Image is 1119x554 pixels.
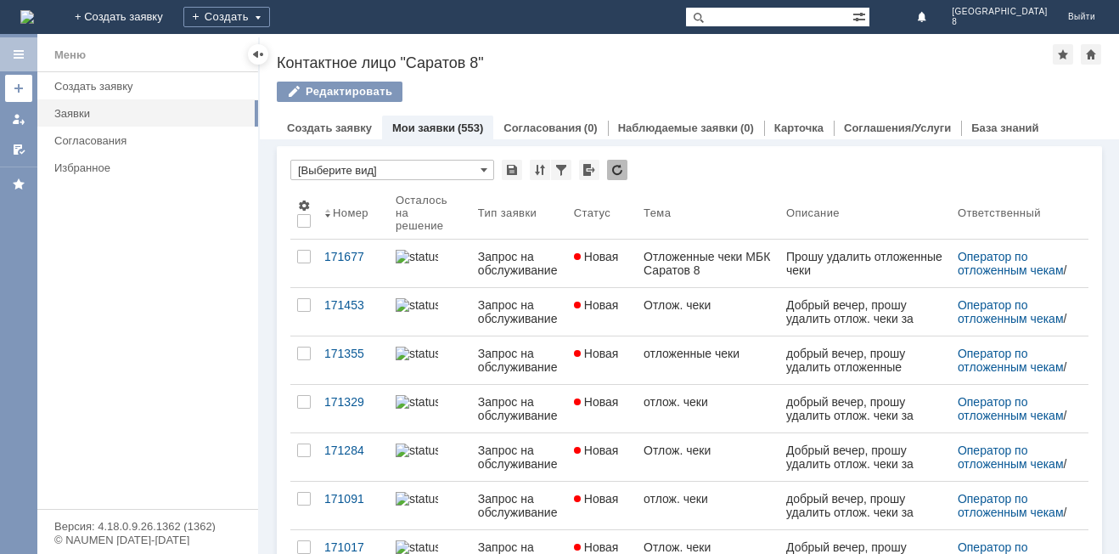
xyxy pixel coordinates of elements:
[958,444,1068,471] div: /
[584,122,598,134] div: (0)
[574,250,619,263] span: Новая
[607,160,627,180] div: Обновлять список
[54,521,241,532] div: Версия: 4.18.0.9.26.1362 (1362)
[478,395,560,422] div: Запрос на обслуживание
[574,540,619,554] span: Новая
[958,492,1068,519] div: /
[530,160,550,180] div: Сортировка...
[54,80,248,93] div: Создать заявку
[5,105,32,133] a: Мои заявки
[471,288,567,336] a: Запрос на обслуживание
[318,482,389,529] a: 171091
[324,395,382,409] div: 171329
[333,206,368,219] div: Номер
[471,433,567,481] a: Запрос на обслуживание
[389,240,471,287] a: statusbar-100 (1).png
[396,395,438,409] img: statusbar-0 (1).png
[297,199,311,212] span: Настройки
[574,395,619,409] span: Новая
[618,122,738,134] a: Наблюдаемые заявки
[952,17,1048,27] span: 8
[958,395,1064,422] a: Оператор по отложенным чекам
[287,122,372,134] a: Создать заявку
[574,347,619,360] span: Новая
[644,492,773,506] div: отлож. чеки
[958,298,1068,325] div: /
[20,10,34,24] img: logo
[324,540,382,554] div: 171017
[503,122,582,134] a: Согласования
[471,187,567,240] th: Тип заявки
[952,7,1048,17] span: [GEOGRAPHIC_DATA]
[478,347,560,374] div: Запрос на обслуживание
[48,73,255,99] a: Создать заявку
[958,347,1068,374] div: /
[844,122,951,134] a: Соглашения/Услуги
[644,298,773,312] div: Отлож. чеки
[54,134,248,147] div: Согласования
[396,444,438,457] img: statusbar-0 (1).png
[567,482,637,529] a: Новая
[396,194,451,232] div: Осталось на решение
[54,45,86,65] div: Меню
[471,336,567,384] a: Запрос на обслуживание
[852,8,869,24] span: Расширенный поиск
[396,250,438,263] img: statusbar-100 (1).png
[54,534,241,546] div: © NAUMEN [DATE]-[DATE]
[396,540,438,554] img: statusbar-0 (1).png
[958,444,1064,471] a: Оператор по отложенным чекам
[478,444,560,471] div: Запрос на обслуживание
[318,288,389,336] a: 171453
[644,444,773,457] div: Отлож. чеки
[567,187,637,240] th: Статус
[958,206,1041,219] div: Ответственный
[183,7,270,27] div: Создать
[644,206,671,219] div: Тема
[392,122,455,134] a: Мои заявки
[567,240,637,287] a: Новая
[389,482,471,529] a: statusbar-0 (1).png
[389,433,471,481] a: statusbar-0 (1).png
[5,75,32,102] a: Создать заявку
[389,385,471,432] a: statusbar-0 (1).png
[396,298,438,312] img: statusbar-0 (1).png
[318,336,389,384] a: 171355
[637,385,779,432] a: отлож. чеки
[644,347,773,360] div: отложенные чеки
[248,44,268,65] div: Скрыть меню
[389,288,471,336] a: statusbar-0 (1).png
[277,54,1053,71] div: Контактное лицо "Саратов 8"
[637,288,779,336] a: Отлож. чеки
[318,385,389,432] a: 171329
[478,298,560,325] div: Запрос на обслуживание
[471,240,567,287] a: Запрос на обслуживание
[637,433,779,481] a: Отлож. чеки
[958,395,1068,422] div: /
[958,347,1064,374] a: Оператор по отложенным чекам
[1081,44,1101,65] div: Сделать домашней страницей
[396,347,438,360] img: statusbar-0 (1).png
[574,444,619,457] span: Новая
[478,250,560,277] div: Запрос на обслуживание
[1053,44,1073,65] div: Добавить в избранное
[579,160,599,180] div: Экспорт списка
[567,433,637,481] a: Новая
[637,240,779,287] a: Отложенные чеки МБК Саратов 8
[774,122,824,134] a: Карточка
[54,107,248,120] div: Заявки
[389,187,471,240] th: Осталось на решение
[54,161,229,174] div: Избранное
[574,298,619,312] span: Новая
[567,336,637,384] a: Новая
[20,10,34,24] a: Перейти на домашнюю страницу
[958,250,1068,277] div: /
[958,492,1064,519] a: Оператор по отложенным чекам
[458,122,483,134] div: (553)
[958,250,1064,277] a: Оператор по отложенным чекам
[318,187,389,240] th: Номер
[644,540,773,554] div: Отлож. чеки
[389,336,471,384] a: statusbar-0 (1).png
[644,250,773,277] div: Отложенные чеки МБК Саратов 8
[971,122,1038,134] a: База знаний
[471,482,567,529] a: Запрос на обслуживание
